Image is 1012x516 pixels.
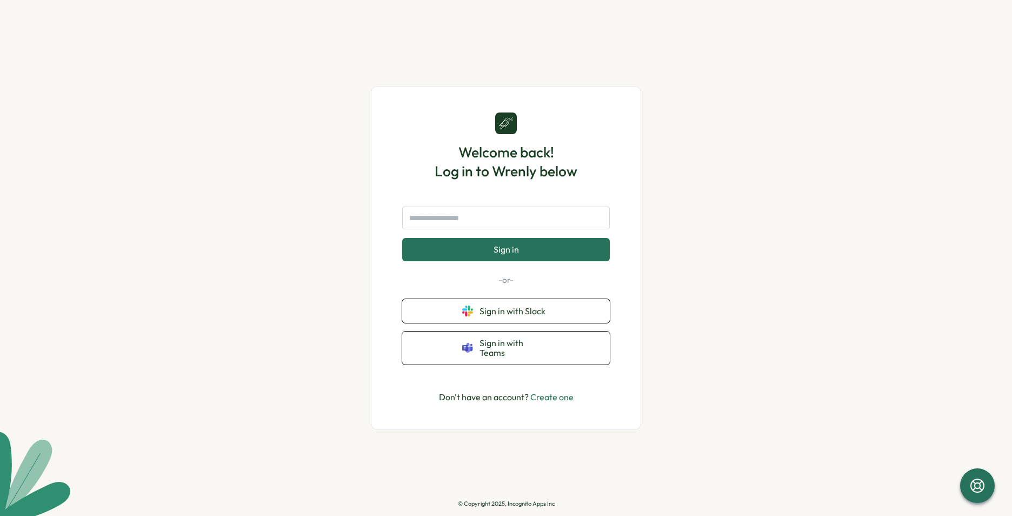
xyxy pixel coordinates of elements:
[402,238,610,261] button: Sign in
[402,299,610,323] button: Sign in with Slack
[435,143,577,181] h1: Welcome back! Log in to Wrenly below
[439,391,574,404] p: Don't have an account?
[458,500,555,507] p: © Copyright 2025, Incognito Apps Inc
[480,306,550,316] span: Sign in with Slack
[402,332,610,365] button: Sign in with Teams
[530,392,574,402] a: Create one
[480,338,550,358] span: Sign in with Teams
[494,244,519,254] span: Sign in
[402,274,610,286] p: -or-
